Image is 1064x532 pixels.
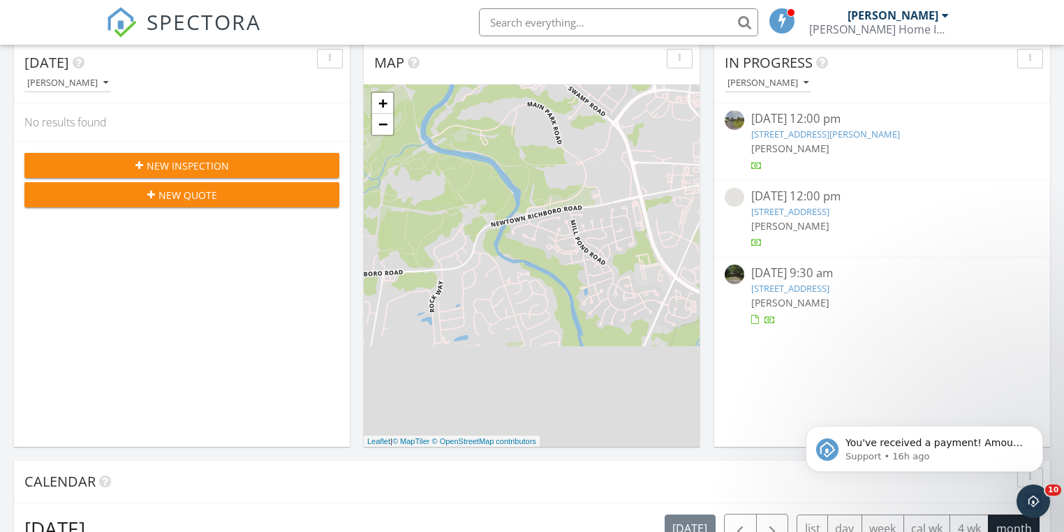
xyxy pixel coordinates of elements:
button: New Quote [24,182,339,207]
span: Calendar [24,472,96,491]
span: New Inspection [147,158,229,173]
div: | [364,436,540,448]
span: [DATE] [24,53,69,72]
div: [PERSON_NAME] [848,8,938,22]
a: Zoom in [372,93,393,114]
a: [DATE] 12:00 pm [STREET_ADDRESS][PERSON_NAME] [PERSON_NAME] [725,110,1040,172]
a: [STREET_ADDRESS] [751,282,829,295]
span: New Quote [158,188,217,202]
a: [DATE] 12:00 pm [STREET_ADDRESS] [PERSON_NAME] [725,188,1040,250]
a: SPECTORA [106,19,261,48]
button: [PERSON_NAME] [24,74,111,93]
a: © OpenStreetMap contributors [432,437,536,445]
span: [PERSON_NAME] [751,142,829,155]
button: [PERSON_NAME] [725,74,811,93]
img: The Best Home Inspection Software - Spectora [106,7,137,38]
span: 10 [1045,485,1061,496]
iframe: Intercom live chat [1017,485,1050,518]
div: [DATE] 12:00 pm [751,188,1014,205]
span: [PERSON_NAME] [751,219,829,232]
input: Search everything... [479,8,758,36]
span: You've received a payment! Amount $825.00 Fee $0.00 Net $825.00 Transaction # pi_3SC4UUK7snlDGpRF... [61,40,238,219]
button: New Inspection [24,153,339,178]
div: [PERSON_NAME] [27,78,108,88]
img: streetview [725,265,744,284]
a: Zoom out [372,114,393,135]
a: [DATE] 9:30 am [STREET_ADDRESS] [PERSON_NAME] [725,265,1040,327]
img: streetview [725,110,744,130]
a: © MapTiler [392,437,430,445]
a: [STREET_ADDRESS] [751,205,829,218]
img: streetview [725,188,744,207]
a: [STREET_ADDRESS][PERSON_NAME] [751,128,900,140]
a: Leaflet [367,437,390,445]
span: [PERSON_NAME] [751,296,829,309]
div: No results found [14,103,350,141]
div: Bradley Home Inspections [809,22,949,36]
span: SPECTORA [147,7,261,36]
span: In Progress [725,53,813,72]
iframe: Intercom notifications message [785,397,1064,494]
span: Map [374,53,404,72]
div: [DATE] 12:00 pm [751,110,1014,128]
div: [PERSON_NAME] [727,78,808,88]
div: [DATE] 9:30 am [751,265,1014,282]
p: Message from Support, sent 16h ago [61,54,241,66]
